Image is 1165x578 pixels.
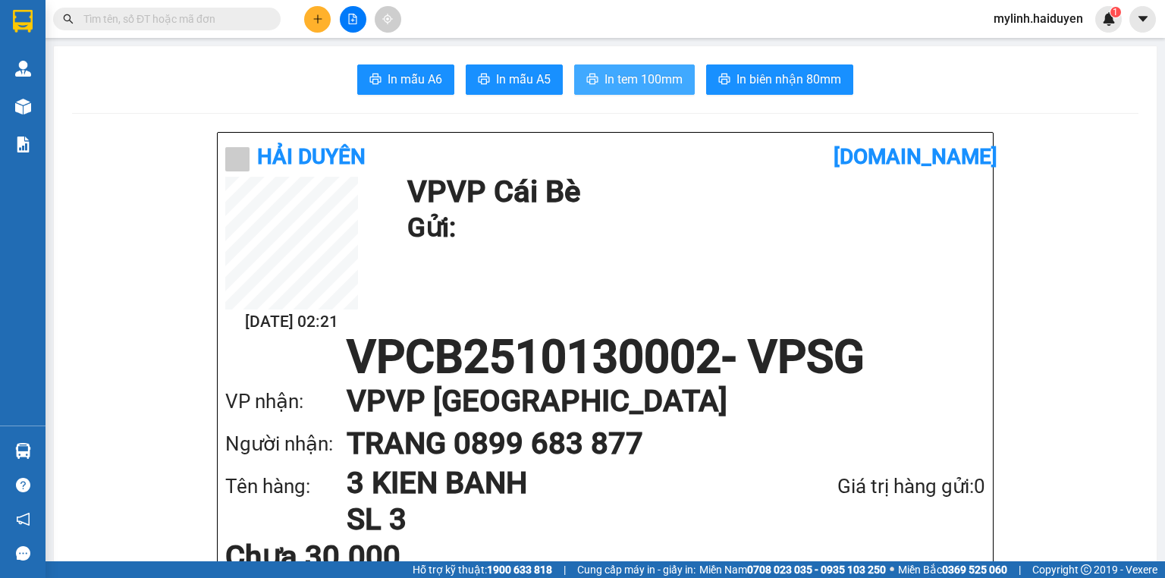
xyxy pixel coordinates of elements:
button: aim [375,6,401,33]
img: solution-icon [15,137,31,152]
strong: 1900 633 818 [487,564,552,576]
button: printerIn mẫu A5 [466,64,563,95]
input: Tìm tên, số ĐT hoặc mã đơn [83,11,262,27]
img: icon-new-feature [1102,12,1116,26]
div: VP nhận: [225,386,347,417]
button: printerIn mẫu A6 [357,64,454,95]
span: printer [586,73,598,87]
span: notification [16,512,30,526]
span: In mẫu A5 [496,70,551,89]
button: printerIn biên nhận 80mm [706,64,853,95]
span: mylinh.haiduyen [981,9,1095,28]
span: | [564,561,566,578]
button: file-add [340,6,366,33]
span: In tem 100mm [604,70,683,89]
span: question-circle [16,478,30,492]
div: Người nhận: [225,429,347,460]
span: In biên nhận 80mm [736,70,841,89]
span: | [1019,561,1021,578]
b: Hải Duyên [257,144,366,169]
span: Miền Bắc [898,561,1007,578]
button: plus [304,6,331,33]
span: caret-down [1136,12,1150,26]
h1: TRANG 0899 683 877 [347,423,955,465]
span: message [16,546,30,561]
img: warehouse-icon [15,61,31,77]
h1: VPCB2510130002 - VPSG [225,335,985,380]
span: search [63,14,74,24]
strong: 0708 023 035 - 0935 103 250 [747,564,886,576]
span: printer [369,73,382,87]
h1: VP VP Cái Bè [407,177,978,207]
span: Cung cấp máy in - giấy in: [577,561,696,578]
h1: SL 3 [347,501,757,538]
sup: 1 [1110,7,1121,17]
h2: [DATE] 02:21 [225,309,358,335]
span: 1 [1113,7,1118,17]
strong: 0369 525 060 [942,564,1007,576]
img: warehouse-icon [15,99,31,115]
span: Hỗ trợ kỹ thuật: [413,561,552,578]
span: ⚪️ [890,567,894,573]
h1: 3 KIEN BANH [347,465,757,501]
span: printer [478,73,490,87]
b: [DOMAIN_NAME] [834,144,997,169]
span: plus [312,14,323,24]
span: Miền Nam [699,561,886,578]
div: Giá trị hàng gửi: 0 [757,471,985,502]
div: Chưa 30.000 [225,542,476,572]
button: printerIn tem 100mm [574,64,695,95]
img: warehouse-icon [15,443,31,459]
h1: VP VP [GEOGRAPHIC_DATA] [347,380,955,423]
h1: Gửi: [407,207,978,249]
span: copyright [1081,564,1091,575]
img: logo-vxr [13,10,33,33]
span: printer [718,73,730,87]
span: In mẫu A6 [388,70,442,89]
span: file-add [347,14,358,24]
button: caret-down [1129,6,1156,33]
div: Tên hàng: [225,471,347,502]
span: aim [382,14,393,24]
